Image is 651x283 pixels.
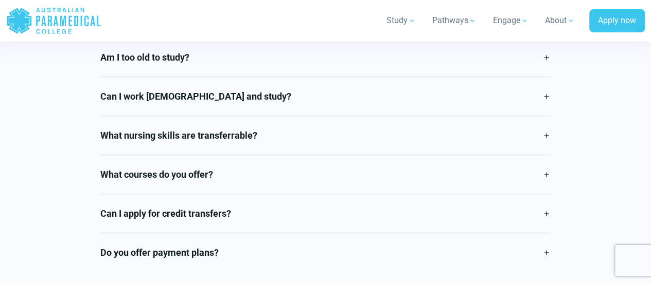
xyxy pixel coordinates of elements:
[426,6,483,35] a: Pathways
[487,6,535,35] a: Engage
[100,77,551,116] a: Can I work [DEMOGRAPHIC_DATA] and study?
[380,6,422,35] a: Study
[6,4,101,37] a: Australian Paramedical College
[100,194,551,233] a: Can I apply for credit transfers?
[589,9,645,33] a: Apply now
[100,233,551,272] a: Do you offer payment plans?
[100,155,551,194] a: What courses do you offer?
[539,6,581,35] a: About
[100,116,551,155] a: What nursing skills are transferrable?
[100,38,551,77] a: Am I too old to study?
